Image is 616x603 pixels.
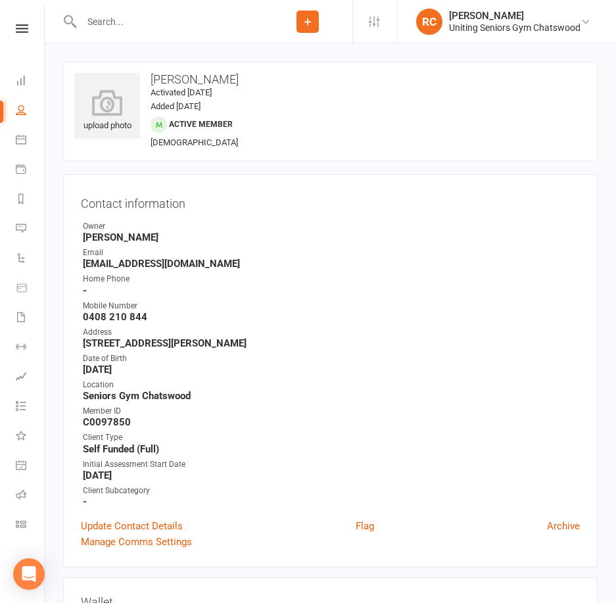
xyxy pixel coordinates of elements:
strong: [DATE] [83,364,580,375]
div: upload photo [74,89,140,133]
h3: [PERSON_NAME] [74,73,586,86]
a: Archive [547,518,580,534]
a: Calendar [16,126,45,156]
div: Date of Birth [83,352,580,365]
a: Flag [356,518,374,534]
time: Activated [DATE] [151,87,212,97]
div: RC [416,9,442,35]
span: Active member [169,120,233,129]
div: [PERSON_NAME] [449,10,580,22]
div: Email [83,247,580,259]
strong: C0097850 [83,416,580,428]
a: Product Sales [16,274,45,304]
a: People [16,97,45,126]
time: Added [DATE] [151,101,201,111]
input: Search... [78,12,263,31]
div: Uniting Seniors Gym Chatswood [449,22,580,34]
div: Member ID [83,405,580,418]
a: Roll call kiosk mode [16,481,45,511]
a: What's New [16,422,45,452]
div: Location [83,379,580,391]
h3: Contact information [81,192,580,210]
strong: [EMAIL_ADDRESS][DOMAIN_NAME] [83,258,580,270]
a: Assessments [16,363,45,393]
strong: Seniors Gym Chatswood [83,390,580,402]
div: Client Subcategory [83,485,580,497]
div: Initial Assessment Start Date [83,458,580,471]
div: Client Type [83,431,580,444]
strong: - [83,496,580,508]
a: Dashboard [16,67,45,97]
a: Reports [16,185,45,215]
div: Home Phone [83,273,580,285]
strong: [PERSON_NAME] [83,231,580,243]
a: Manage Comms Settings [81,534,192,550]
strong: 0408 210 844 [83,311,580,323]
a: Class kiosk mode [16,511,45,541]
div: Mobile Number [83,300,580,312]
a: General attendance kiosk mode [16,452,45,481]
div: Open Intercom Messenger [13,558,45,590]
div: Owner [83,220,580,233]
strong: Self Funded (Full) [83,443,580,455]
div: Address [83,326,580,339]
a: Update Contact Details [81,518,183,534]
strong: - [83,285,580,297]
span: [DEMOGRAPHIC_DATA] [151,137,238,147]
a: Payments [16,156,45,185]
strong: [DATE] [83,470,580,481]
strong: [STREET_ADDRESS][PERSON_NAME] [83,337,580,349]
